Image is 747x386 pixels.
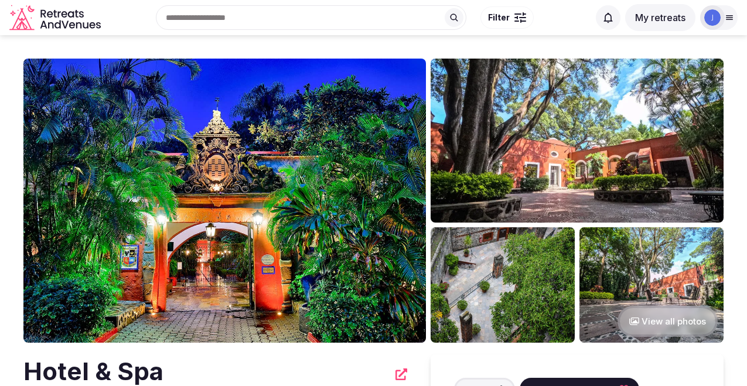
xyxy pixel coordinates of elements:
img: julie.s [704,9,721,26]
img: Venue cover photo [23,59,426,343]
button: My retreats [625,4,695,31]
a: Visit the homepage [9,5,103,31]
a: My retreats [625,12,695,23]
svg: Retreats and Venues company logo [9,5,103,31]
img: Venue gallery photo [431,227,575,343]
button: View all photos [618,306,718,337]
img: Venue gallery photo [431,59,724,223]
button: Filter [480,6,534,29]
img: Venue gallery photo [579,227,724,343]
span: Filter [488,12,510,23]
